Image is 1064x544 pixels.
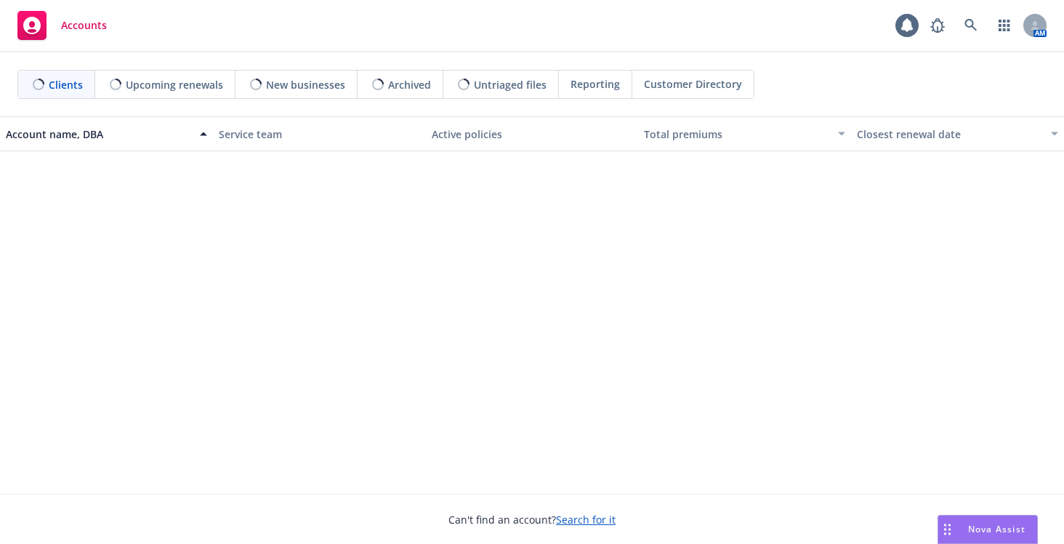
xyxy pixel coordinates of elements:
[968,523,1025,535] span: Nova Assist
[6,127,191,142] div: Account name, DBA
[990,11,1019,40] a: Switch app
[219,127,420,142] div: Service team
[857,127,1042,142] div: Closest renewal date
[266,77,345,92] span: New businesses
[448,512,616,527] span: Can't find an account?
[126,77,223,92] span: Upcoming renewals
[644,127,829,142] div: Total premiums
[432,127,633,142] div: Active policies
[388,77,431,92] span: Archived
[938,516,956,543] div: Drag to move
[556,513,616,527] a: Search for it
[49,77,83,92] span: Clients
[956,11,986,40] a: Search
[644,76,742,92] span: Customer Directory
[638,116,851,151] button: Total premiums
[938,515,1038,544] button: Nova Assist
[851,116,1064,151] button: Closest renewal date
[426,116,639,151] button: Active policies
[12,5,113,46] a: Accounts
[571,76,620,92] span: Reporting
[213,116,426,151] button: Service team
[923,11,952,40] a: Report a Bug
[61,20,107,31] span: Accounts
[474,77,547,92] span: Untriaged files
